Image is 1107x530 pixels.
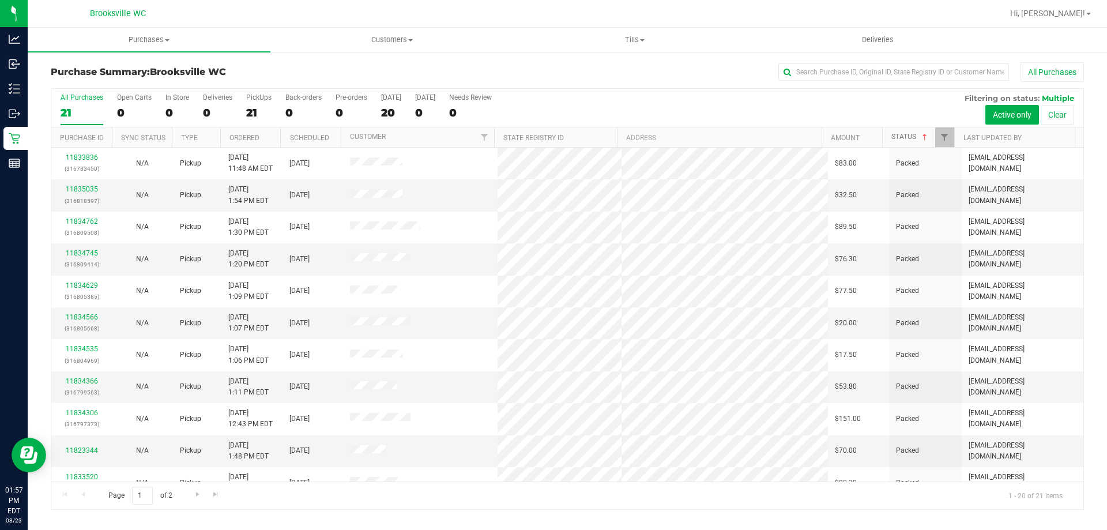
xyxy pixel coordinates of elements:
[228,440,269,462] span: [DATE] 1:48 PM EDT
[58,163,105,174] p: (316783450)
[203,93,232,102] div: Deliveries
[514,35,755,45] span: Tills
[180,318,201,329] span: Pickup
[136,158,149,169] button: N/A
[28,28,270,52] a: Purchases
[180,445,201,456] span: Pickup
[846,35,909,45] span: Deliveries
[229,134,259,142] a: Ordered
[9,83,20,95] inline-svg: Inventory
[180,381,201,392] span: Pickup
[835,445,857,456] span: $70.00
[449,93,492,102] div: Needs Review
[136,221,149,232] button: N/A
[289,414,310,424] span: [DATE]
[290,134,329,142] a: Scheduled
[289,221,310,232] span: [DATE]
[9,58,20,70] inline-svg: Inbound
[136,445,149,456] button: N/A
[289,254,310,265] span: [DATE]
[985,105,1039,125] button: Active only
[228,344,269,366] span: [DATE] 1:06 PM EDT
[963,134,1022,142] a: Last Updated By
[180,254,201,265] span: Pickup
[969,184,1076,206] span: [EMAIL_ADDRESS][DOMAIN_NAME]
[896,190,919,201] span: Packed
[935,127,954,147] a: Filter
[513,28,756,52] a: Tills
[132,487,153,505] input: 1
[289,445,310,456] span: [DATE]
[896,381,919,392] span: Packed
[121,134,165,142] a: Sync Status
[58,387,105,398] p: (316799563)
[756,28,999,52] a: Deliveries
[271,35,513,45] span: Customers
[136,478,149,488] button: N/A
[1041,105,1074,125] button: Clear
[136,159,149,167] span: Not Applicable
[136,319,149,327] span: Not Applicable
[415,106,435,119] div: 0
[289,318,310,329] span: [DATE]
[66,313,98,321] a: 11834566
[896,478,919,488] span: Packed
[180,414,201,424] span: Pickup
[9,33,20,45] inline-svg: Analytics
[58,291,105,302] p: (316805385)
[99,487,182,505] span: Page of 2
[999,487,1072,504] span: 1 - 20 of 21 items
[189,487,206,502] a: Go to the next page
[136,446,149,454] span: Not Applicable
[969,472,1076,494] span: [EMAIL_ADDRESS][DOMAIN_NAME]
[835,478,857,488] span: $20.30
[136,285,149,296] button: N/A
[896,158,919,169] span: Packed
[9,108,20,119] inline-svg: Outbound
[289,478,310,488] span: [DATE]
[831,134,860,142] a: Amount
[117,106,152,119] div: 0
[90,9,146,18] span: Brooksville WC
[66,473,98,481] a: 11833520
[136,190,149,201] button: N/A
[835,221,857,232] span: $89.50
[60,134,104,142] a: Purchase ID
[66,185,98,193] a: 11835035
[5,485,22,516] p: 01:57 PM EDT
[136,223,149,231] span: Not Applicable
[228,472,273,494] span: [DATE] 11:02 AM EDT
[5,516,22,525] p: 08/23
[228,152,273,174] span: [DATE] 11:48 AM EDT
[896,445,919,456] span: Packed
[228,408,273,430] span: [DATE] 12:43 PM EDT
[896,349,919,360] span: Packed
[66,153,98,161] a: 11833836
[208,487,224,502] a: Go to the last page
[381,106,401,119] div: 20
[136,414,149,424] button: N/A
[180,478,201,488] span: Pickup
[350,133,386,141] a: Customer
[965,93,1040,103] span: Filtering on status:
[66,281,98,290] a: 11834629
[28,35,270,45] span: Purchases
[136,381,149,392] button: N/A
[969,440,1076,462] span: [EMAIL_ADDRESS][DOMAIN_NAME]
[66,345,98,353] a: 11834535
[969,216,1076,238] span: [EMAIL_ADDRESS][DOMAIN_NAME]
[969,376,1076,398] span: [EMAIL_ADDRESS][DOMAIN_NAME]
[228,280,269,302] span: [DATE] 1:09 PM EDT
[896,285,919,296] span: Packed
[136,254,149,265] button: N/A
[835,349,857,360] span: $17.50
[289,190,310,201] span: [DATE]
[969,280,1076,302] span: [EMAIL_ADDRESS][DOMAIN_NAME]
[381,93,401,102] div: [DATE]
[136,191,149,199] span: Not Applicable
[617,127,822,148] th: Address
[270,28,513,52] a: Customers
[150,66,226,77] span: Brooksville WC
[896,414,919,424] span: Packed
[58,323,105,334] p: (316805668)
